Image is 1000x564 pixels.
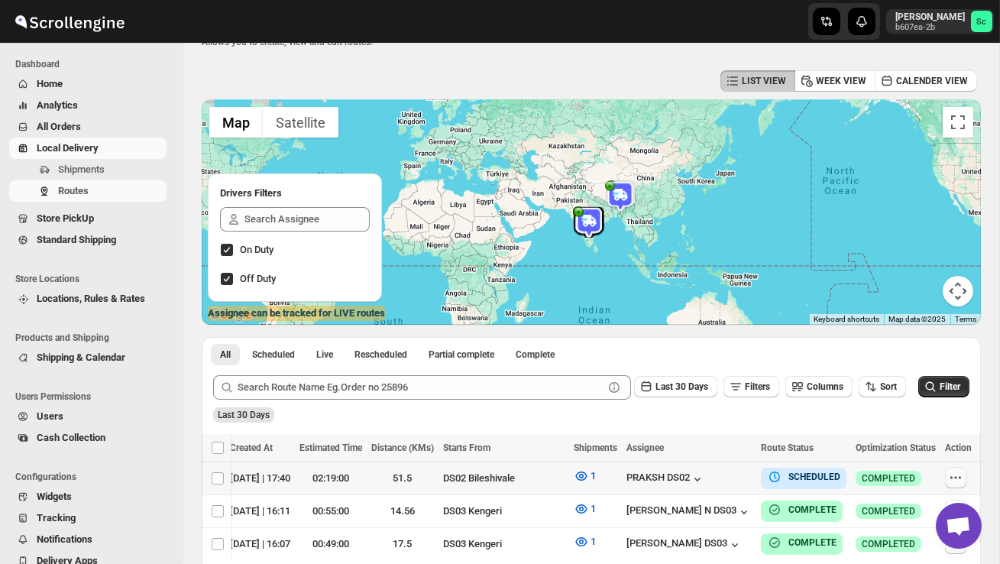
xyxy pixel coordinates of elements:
span: Widgets [37,491,72,502]
button: 1 [565,497,605,521]
span: Distance (KMs) [371,442,434,453]
img: Google [206,305,256,325]
span: Map data ©2025 [888,315,946,323]
a: Open chat [936,503,982,549]
a: Terms [955,315,976,323]
span: Estimated Time [299,442,362,453]
div: DS03 Kengeri [443,504,565,519]
div: 17.5 [371,536,434,552]
div: 02:19:00 [299,471,362,486]
div: 14.56 [371,504,434,519]
button: SCHEDULED [767,469,840,485]
span: Complete [516,348,555,361]
div: 00:49:00 [299,536,362,552]
button: Widgets [9,486,167,507]
button: 1 [565,530,605,554]
span: Sanjay chetri [971,11,992,32]
button: Filters [723,376,779,397]
span: Dashboard [15,58,173,70]
button: Keyboard shortcuts [814,314,879,325]
div: 00:55:00 [299,504,362,519]
button: Cash Collection [9,427,167,449]
span: Route Status [761,442,814,453]
span: Rescheduled [354,348,407,361]
div: 51.5 [371,471,434,486]
span: Routes [58,185,89,196]
span: COMPLETED [862,472,915,485]
button: User menu [886,9,994,34]
span: Sort [880,381,897,392]
img: ScrollEngine [12,2,127,41]
b: SCHEDULED [788,472,840,482]
span: Shipments [58,164,105,175]
label: Assignee can be tracked for LIVE routes [208,306,385,321]
span: 1 [591,470,596,481]
span: 1 [591,503,596,514]
input: Search Assignee [244,207,370,232]
button: Show street map [209,107,263,138]
span: Filter [940,381,960,392]
button: COMPLETE [767,535,837,550]
input: Search Route Name Eg.Order no 25896 [238,375,604,400]
span: Users Permissions [15,391,173,403]
span: Created At [230,442,273,453]
span: Shipping & Calendar [37,352,125,363]
span: Partial complete [429,348,494,361]
text: Sc [977,17,987,27]
div: [PERSON_NAME] DS03 [626,537,743,553]
span: Last 30 Days [218,410,270,420]
button: Columns [785,376,853,397]
button: CALENDER VIEW [875,70,977,92]
span: Optimization Status [856,442,936,453]
span: Shipments [574,442,617,453]
span: 1 [591,536,596,547]
span: COMPLETED [862,538,915,550]
span: COMPLETED [862,505,915,517]
p: [PERSON_NAME] [895,11,965,23]
span: Analytics [37,99,78,111]
span: Home [37,78,63,89]
p: b607ea-2b [895,23,965,32]
div: DS03 Kengeri [443,536,565,552]
button: Last 30 Days [634,376,717,397]
button: All routes [211,344,240,365]
span: Store Locations [15,273,173,285]
div: [DATE] | 17:40 [230,471,290,486]
button: Filter [918,376,969,397]
button: Routes [9,180,167,202]
button: Shipping & Calendar [9,347,167,368]
a: Open this area in Google Maps (opens a new window) [206,305,256,325]
span: Notifications [37,533,92,545]
button: All Orders [9,116,167,138]
button: Users [9,406,167,427]
span: Last 30 Days [655,381,708,392]
button: PRAKSH DS02 [626,472,705,487]
button: Show satellite imagery [263,107,338,138]
span: Filters [745,381,770,392]
button: LIST VIEW [720,70,795,92]
button: WEEK VIEW [794,70,875,92]
span: Cash Collection [37,432,105,443]
span: Action [945,442,972,453]
span: Configurations [15,471,173,483]
span: Store PickUp [37,212,94,224]
button: [PERSON_NAME] N DS03 [626,504,752,520]
span: LIST VIEW [742,75,786,87]
span: Locations, Rules & Rates [37,293,145,304]
span: CALENDER VIEW [896,75,968,87]
span: Assignee [626,442,664,453]
button: Home [9,73,167,95]
button: 1 [565,464,605,488]
span: On Duty [240,244,273,255]
button: Analytics [9,95,167,116]
button: Sort [859,376,906,397]
div: [DATE] | 16:11 [230,504,290,519]
button: Shipments [9,159,167,180]
span: Users [37,410,63,422]
span: Products and Shipping [15,332,173,344]
span: Starts From [443,442,490,453]
h2: Drivers Filters [220,186,370,201]
span: Off Duty [240,273,276,284]
span: Tracking [37,512,76,523]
